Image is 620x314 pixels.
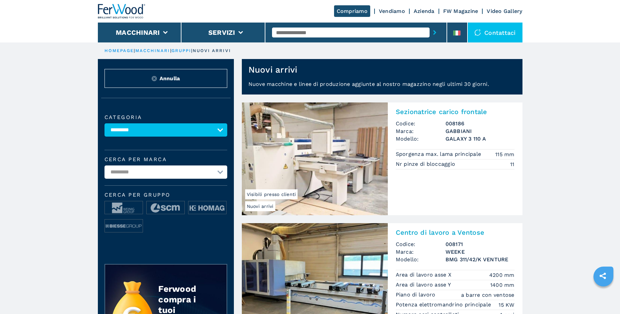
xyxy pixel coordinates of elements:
img: image [147,201,184,215]
h3: GABBIANI [446,127,515,135]
img: Contattaci [474,29,481,36]
button: submit-button [430,25,440,40]
h3: BMG 311/42/K VENTURE [446,256,515,263]
img: image [188,201,226,215]
div: Contattaci [468,23,522,42]
span: | [134,48,135,53]
button: Servizi [208,29,235,36]
img: image [105,220,143,233]
h3: 008171 [446,240,515,248]
img: image [105,201,143,215]
a: Compriamo [334,5,370,17]
p: nuovi arrivi [193,48,231,54]
span: Marca: [396,127,446,135]
a: Sezionatrice carico frontale GABBIANI GALAXY 3 110 ANuovi arriviVisibili presso clientiSezionatri... [242,102,522,215]
p: Area di lavoro asse X [396,271,453,279]
img: Reset [152,76,157,81]
em: 11 [510,160,515,168]
span: Marca: [396,248,446,256]
a: Video Gallery [487,8,522,14]
a: Vendiamo [379,8,405,14]
span: Codice: [396,240,446,248]
label: Categoria [104,115,227,120]
span: Annulla [160,75,180,82]
p: Nr pinze di bloccaggio [396,160,457,168]
a: gruppi [172,48,191,53]
label: Cerca per marca [104,157,227,162]
p: Piano di lavoro [396,291,437,298]
p: Area di lavoro asse Y [396,281,453,288]
a: macchinari [135,48,170,53]
a: Azienda [414,8,435,14]
h3: GALAXY 3 110 A [446,135,515,143]
a: FW Magazine [443,8,478,14]
em: a barre con ventose [461,291,515,299]
span: Cerca per Gruppo [104,192,227,198]
button: ResetAnnulla [104,69,227,88]
h2: Centro di lavoro a Ventose [396,228,515,236]
h3: 008186 [446,120,515,127]
a: sharethis [594,268,611,284]
p: Sporgenza max. lama principale [396,151,483,158]
em: 115 mm [495,151,515,158]
h2: Sezionatrice carico frontale [396,108,515,116]
h1: Nuovi arrivi [248,64,298,75]
span: Modello: [396,135,446,143]
span: Visibili presso clienti [245,189,298,199]
p: Potenza elettromandrino principale [396,301,493,308]
p: Nuove macchine e linee di produzione aggiunte al nostro magazzino negli ultimi 30 giorni. [242,80,522,94]
h3: WEEKE [446,248,515,256]
span: Modello: [396,256,446,263]
span: | [191,48,192,53]
span: Nuovi arrivi [245,201,275,211]
iframe: Chat [592,284,615,309]
button: Macchinari [116,29,160,36]
a: HOMEPAGE [104,48,134,53]
img: Sezionatrice carico frontale GABBIANI GALAXY 3 110 A [242,102,388,215]
span: Codice: [396,120,446,127]
span: | [170,48,172,53]
em: 4200 mm [489,271,515,279]
em: 15 KW [499,301,514,309]
em: 1400 mm [490,281,515,289]
img: Ferwood [98,4,146,19]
